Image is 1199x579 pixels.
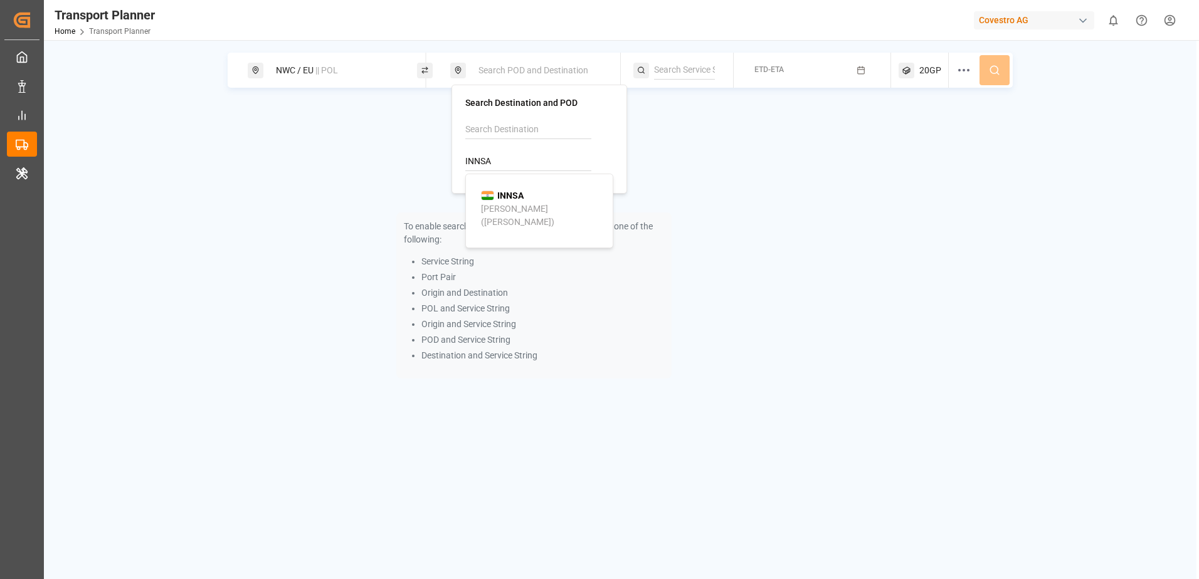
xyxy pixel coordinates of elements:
[268,59,404,82] div: NWC / EU
[465,98,613,107] h4: Search Destination and POD
[974,11,1094,29] div: Covestro AG
[421,349,664,362] li: Destination and Service String
[55,27,75,36] a: Home
[421,302,664,315] li: POL and Service String
[421,333,664,347] li: POD and Service String
[481,190,494,201] img: country
[465,120,591,139] input: Search Destination
[315,65,338,75] span: || POL
[919,64,941,77] span: 20GP
[421,318,664,331] li: Origin and Service String
[421,271,664,284] li: Port Pair
[1128,6,1156,34] button: Help Center
[478,65,588,75] span: Search POD and Destination
[1099,6,1128,34] button: show 0 new notifications
[421,286,664,300] li: Origin and Destination
[55,6,155,24] div: Transport Planner
[481,202,603,229] div: [PERSON_NAME] ([PERSON_NAME])
[421,255,664,268] li: Service String
[465,152,591,171] input: Search POD
[974,8,1099,32] button: Covestro AG
[404,220,664,246] p: To enable searching, add ETA, ETD, containerType and one of the following:
[497,190,524,201] b: INNSA
[754,65,784,74] span: ETD-ETA
[741,58,884,83] button: ETD-ETA
[654,61,715,80] input: Search Service String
